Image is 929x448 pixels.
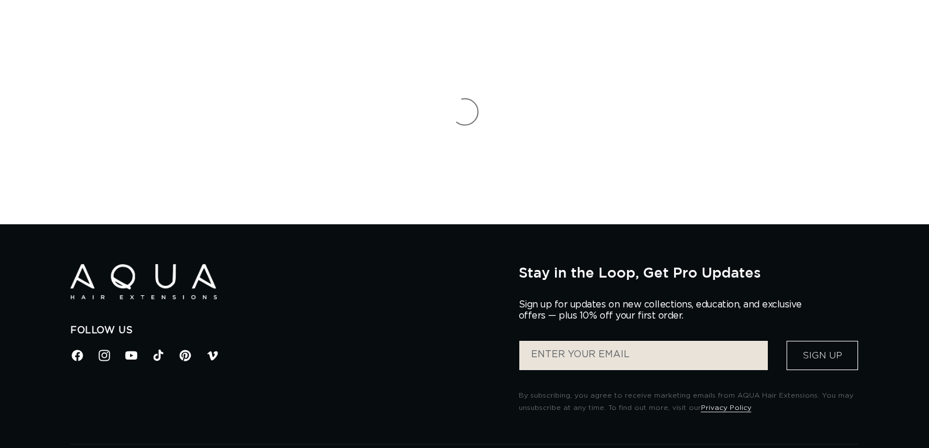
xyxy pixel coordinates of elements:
input: ENTER YOUR EMAIL [519,341,768,370]
h2: Follow Us [70,324,501,337]
p: Sign up for updates on new collections, education, and exclusive offers — plus 10% off your first... [519,299,812,322]
button: Sign Up [787,341,858,370]
p: By subscribing, you agree to receive marketing emails from AQUA Hair Extensions. You may unsubscr... [519,389,859,415]
a: Privacy Policy [701,404,751,411]
h2: Stay in the Loop, Get Pro Updates [519,264,859,281]
img: Aqua Hair Extensions [70,264,217,300]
